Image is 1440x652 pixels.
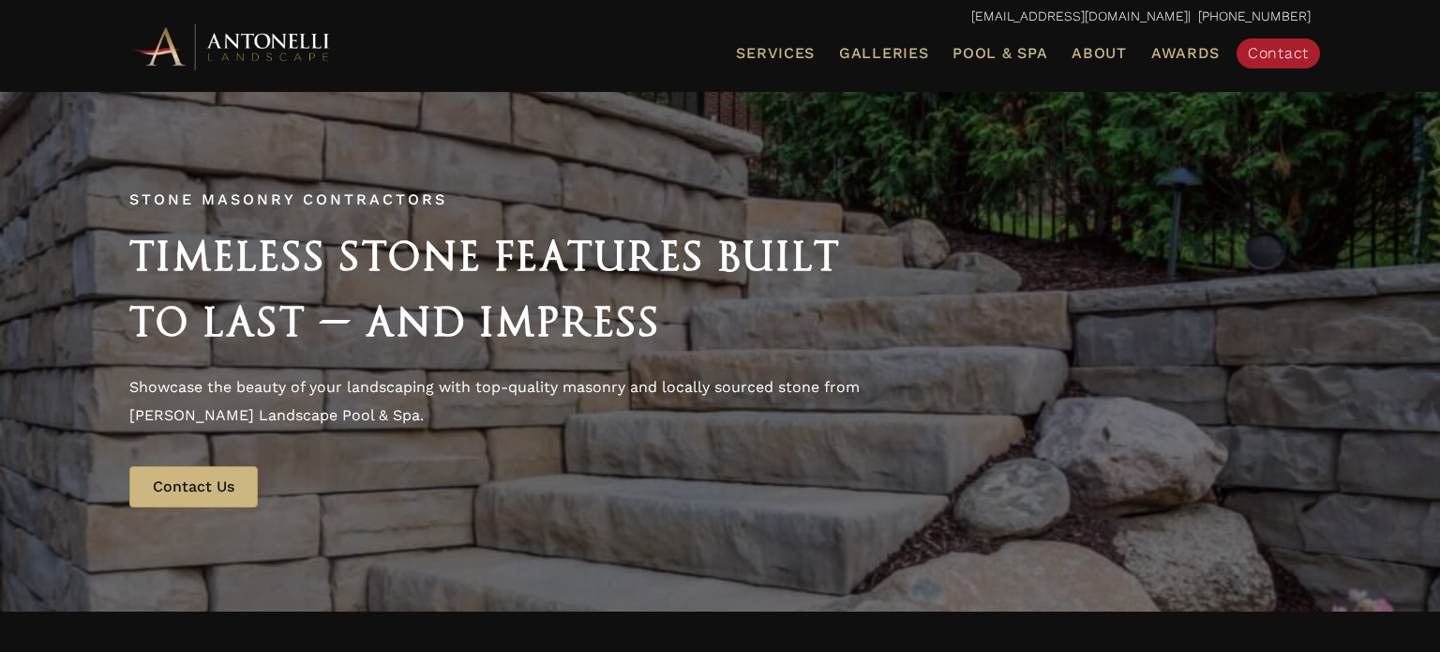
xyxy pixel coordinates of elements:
a: Pool & Spa [945,41,1055,66]
span: Contact Us [153,478,234,495]
span: Showcase the beauty of your landscaping with top-quality masonry and locally sourced stone from [... [129,378,860,424]
span: Pool & Spa [952,44,1047,62]
span: About [1072,46,1127,61]
a: Galleries [832,41,936,66]
img: Antonelli Horizontal Logo [129,21,336,72]
a: [EMAIL_ADDRESS][DOMAIN_NAME] [971,8,1188,23]
a: About [1064,41,1134,66]
span: Stone Masonry Contractors [129,190,447,208]
span: Awards [1151,44,1220,62]
span: Contact [1248,44,1309,62]
p: | [PHONE_NUMBER] [129,5,1311,29]
a: Services [728,41,822,66]
a: Contact [1237,38,1320,68]
a: Awards [1144,41,1227,66]
span: Galleries [839,44,928,62]
a: Contact Us [129,466,258,508]
span: Timeless Stone Features Built to Last — and Impress [129,233,841,345]
span: Services [736,46,815,61]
